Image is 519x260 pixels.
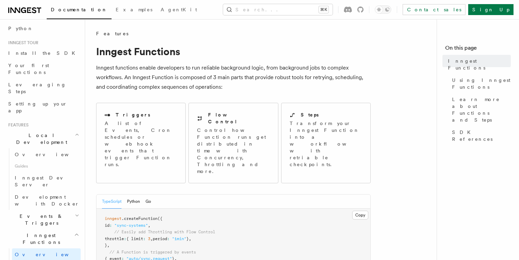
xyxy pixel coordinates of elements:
[148,236,150,241] span: 3
[143,236,146,241] span: :
[448,58,511,71] span: Inngest Functions
[5,232,74,246] span: Inngest Functions
[105,120,177,168] p: A list of Events, Cron schedules or webhook events that trigger Function runs.
[150,236,153,241] span: ,
[105,223,109,228] span: id
[445,44,511,55] h4: On this page
[5,229,81,248] button: Inngest Functions
[452,129,511,143] span: SDK References
[12,148,81,161] a: Overview
[5,78,81,98] a: Leveraging Steps
[8,82,66,94] span: Leveraging Steps
[403,4,465,15] a: Contact sales
[107,243,109,248] span: ,
[109,250,196,255] span: // A Function is triggered by events
[105,243,107,248] span: }
[301,111,319,118] h2: Steps
[15,194,79,207] span: Development with Docker
[5,47,81,59] a: Install the SDK
[96,63,371,92] p: Inngest functions enable developers to run reliable background logic, from background jobs to com...
[116,111,150,118] h2: Triggers
[167,236,170,241] span: :
[449,74,511,93] a: Using Inngest Functions
[452,96,511,123] span: Learn more about Functions and Steps
[188,103,278,183] a: Flow ControlControl how Function runs get distributed in time with Concurrency, Throttling and more.
[186,236,189,241] span: }
[114,223,148,228] span: "sync-systems"
[96,45,371,58] h1: Inngest Functions
[290,120,363,168] p: Transform your Inngest Function into a workflow with retriable checkpoints.
[449,93,511,126] a: Learn more about Functions and Steps
[161,7,197,12] span: AgentKit
[5,132,75,146] span: Local Development
[126,236,143,241] span: { limit
[122,216,158,221] span: .createFunction
[5,122,28,128] span: Features
[47,2,112,19] a: Documentation
[197,127,269,175] p: Control how Function runs get distributed in time with Concurrency, Throttling and more.
[172,236,186,241] span: "1min"
[153,236,167,241] span: period
[223,4,333,15] button: Search...⌘K
[5,59,81,78] a: Your first Functions
[208,111,269,125] h2: Flow Control
[319,6,328,13] kbd: ⌘K
[124,236,126,241] span: :
[105,216,122,221] span: inngest
[468,4,514,15] a: Sign Up
[127,195,140,209] button: Python
[8,50,79,56] span: Install the SDK
[352,211,368,220] button: Copy
[157,2,201,18] a: AgentKit
[96,30,128,37] span: Features
[96,103,186,183] a: TriggersA list of Events, Cron schedules or webhook events that trigger Function runs.
[105,236,124,241] span: throttle
[12,161,81,172] span: Guides
[8,101,67,113] span: Setting up your app
[452,77,511,90] span: Using Inngest Functions
[5,210,81,229] button: Events & Triggers
[189,236,191,241] span: ,
[281,103,371,183] a: StepsTransform your Inngest Function into a workflow with retriable checkpoints.
[445,55,511,74] a: Inngest Functions
[51,7,107,12] span: Documentation
[5,129,81,148] button: Local Development
[8,63,49,75] span: Your first Functions
[15,252,85,257] span: Overview
[114,230,215,234] span: // Easily add Throttling with Flow Control
[5,40,38,46] span: Inngest tour
[146,195,151,209] button: Go
[158,216,162,221] span: ({
[5,98,81,117] a: Setting up your app
[5,213,75,226] span: Events & Triggers
[5,148,81,210] div: Local Development
[15,175,73,187] span: Inngest Dev Server
[12,172,81,191] a: Inngest Dev Server
[375,5,391,14] button: Toggle dark mode
[12,191,81,210] a: Development with Docker
[102,195,122,209] button: TypeScript
[8,26,33,31] span: Python
[449,126,511,145] a: SDK References
[15,152,85,157] span: Overview
[116,7,152,12] span: Examples
[5,22,81,35] a: Python
[148,223,150,228] span: ,
[109,223,112,228] span: :
[112,2,157,18] a: Examples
